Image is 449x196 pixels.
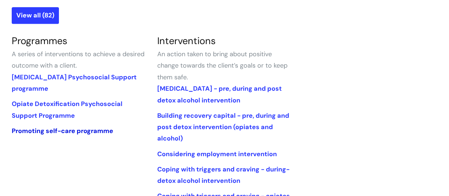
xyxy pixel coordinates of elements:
[12,50,144,70] span: A series of interventions to achieve a desired outcome with a client.
[12,7,59,23] a: View all (82)
[157,50,287,81] span: An action taken to bring about positive change towards the client’s goals or to keep them safe.
[157,111,289,143] a: Building recovery capital - pre, during and post detox intervention (opiates and alcohol)
[12,127,113,135] a: Promoting self-care programme
[12,73,137,93] a: [MEDICAL_DATA] Psychosocial Support programme
[157,84,281,104] a: [MEDICAL_DATA] - pre, during and post detox alcohol intervention
[157,165,289,185] a: Coping with triggers and craving - during-detox alcohol intervention
[12,100,122,120] a: Opiate Detoxification Psychosocial Support Programme
[12,35,67,47] a: Programmes
[157,150,276,158] a: Considering employment intervention
[157,35,215,47] a: Interventions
